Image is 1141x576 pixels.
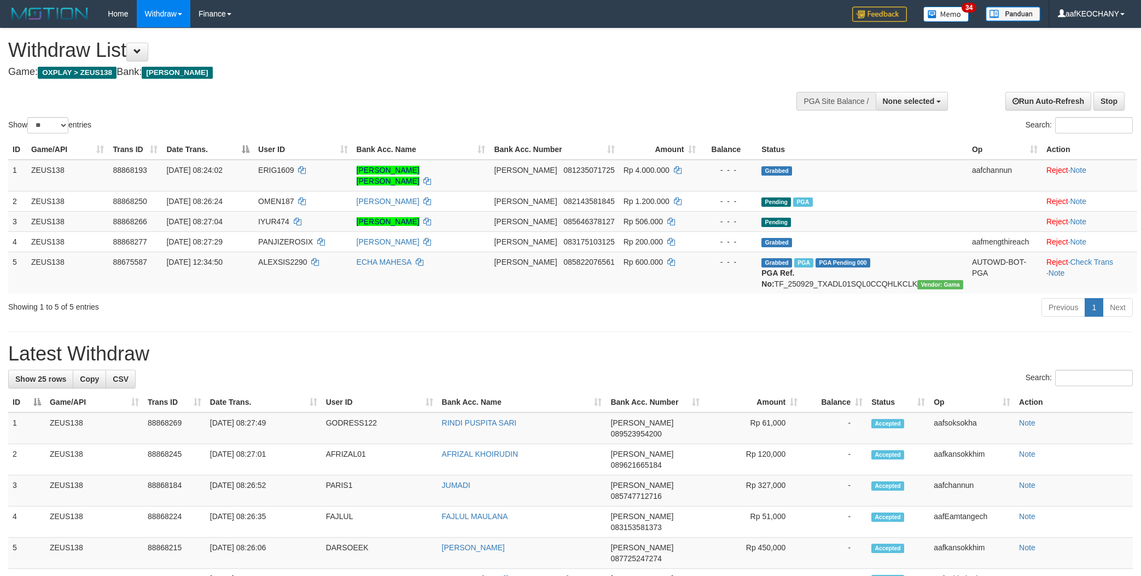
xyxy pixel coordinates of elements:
a: [PERSON_NAME] [PERSON_NAME] [357,166,420,185]
td: 3 [8,475,45,507]
span: Copy 083175103125 to clipboard [563,237,614,246]
a: Reject [1046,237,1068,246]
div: - - - [705,236,753,247]
td: - [802,412,867,444]
td: ZEUS138 [45,475,143,507]
td: GODRESS122 [322,412,438,444]
td: AFRIZAL01 [322,444,438,475]
td: - [802,507,867,538]
span: [DATE] 08:24:02 [166,166,222,174]
img: panduan.png [986,7,1040,21]
span: Vendor URL: https://trx31.1velocity.biz [917,280,963,289]
span: ALEXSIS2290 [258,258,307,266]
a: Note [1019,543,1035,552]
td: - [802,444,867,475]
th: Trans ID: activate to sort column ascending [143,392,206,412]
span: 88675587 [113,258,147,266]
td: [DATE] 08:27:49 [206,412,322,444]
a: Note [1070,166,1086,174]
a: Check Trans [1070,258,1113,266]
td: aafkansokkhim [929,538,1015,569]
a: Note [1019,450,1035,458]
td: TF_250929_TXADL01SQL0CCQHLKCLK [757,252,968,294]
span: [DATE] 08:27:04 [166,217,222,226]
a: Note [1019,418,1035,427]
span: PGA Pending [816,258,870,267]
a: Note [1019,481,1035,490]
span: CSV [113,375,129,383]
span: [PERSON_NAME] [610,543,673,552]
td: Rp 327,000 [704,475,802,507]
span: None selected [883,97,935,106]
td: [DATE] 08:26:35 [206,507,322,538]
a: FAJLUL MAULANA [442,512,508,521]
td: DARSOEEK [322,538,438,569]
td: · [1042,231,1137,252]
a: Show 25 rows [8,370,73,388]
input: Search: [1055,117,1133,133]
span: Rp 200.000 [624,237,663,246]
span: OMEN187 [258,197,294,206]
span: Pending [761,218,791,227]
th: Balance [700,139,757,160]
th: User ID: activate to sort column ascending [254,139,352,160]
td: aafEamtangech [929,507,1015,538]
img: Feedback.jpg [852,7,907,22]
input: Search: [1055,370,1133,386]
td: AUTOWD-BOT-PGA [968,252,1042,294]
span: [PERSON_NAME] [494,217,557,226]
th: ID: activate to sort column descending [8,392,45,412]
td: Rp 450,000 [704,538,802,569]
span: 88868266 [113,217,147,226]
span: Copy 081235071725 to clipboard [563,166,614,174]
td: aafkansokkhim [929,444,1015,475]
td: - [802,475,867,507]
td: 5 [8,252,27,294]
h4: Game: Bank: [8,67,750,78]
select: Showentries [27,117,68,133]
th: User ID: activate to sort column ascending [322,392,438,412]
a: Run Auto-Refresh [1005,92,1091,110]
td: - [802,538,867,569]
th: Action [1042,139,1137,160]
td: ZEUS138 [27,211,109,231]
a: AFRIZAL KHOIRUDIN [442,450,519,458]
a: Reject [1046,166,1068,174]
span: Copy 085646378127 to clipboard [563,217,614,226]
td: 2 [8,444,45,475]
span: [DATE] 12:34:50 [166,258,222,266]
td: 88868184 [143,475,206,507]
a: 1 [1085,298,1103,317]
span: [DATE] 08:27:29 [166,237,222,246]
span: Rp 4.000.000 [624,166,670,174]
th: ID [8,139,27,160]
td: ZEUS138 [45,444,143,475]
a: CSV [106,370,136,388]
th: Bank Acc. Name: activate to sort column ascending [352,139,490,160]
div: PGA Site Balance / [796,92,875,110]
td: ZEUS138 [45,412,143,444]
span: IYUR474 [258,217,289,226]
span: Accepted [871,450,904,459]
div: - - - [705,257,753,267]
span: Copy [80,375,99,383]
th: Amount: activate to sort column ascending [704,392,802,412]
td: ZEUS138 [27,160,109,191]
td: · [1042,160,1137,191]
span: [PERSON_NAME] [610,418,673,427]
a: Note [1070,197,1086,206]
th: Game/API: activate to sort column ascending [45,392,143,412]
span: 88868250 [113,197,147,206]
span: [PERSON_NAME] [610,450,673,458]
span: Rp 506.000 [624,217,663,226]
td: · [1042,211,1137,231]
td: ZEUS138 [45,538,143,569]
a: Previous [1041,298,1085,317]
th: Status: activate to sort column ascending [867,392,929,412]
a: Note [1049,269,1065,277]
td: ZEUS138 [27,231,109,252]
th: Date Trans.: activate to sort column ascending [206,392,322,412]
a: RINDI PUSPITA SARI [442,418,517,427]
span: Copy 082143581845 to clipboard [563,197,614,206]
span: Marked by aaftrukkakada [793,197,812,207]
